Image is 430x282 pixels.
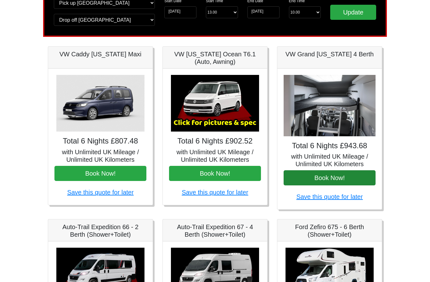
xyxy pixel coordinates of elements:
h5: with Unlimited UK Mileage / Unlimited UK Kilometers [169,148,261,163]
a: Save this quote for later [182,189,248,196]
h5: VW Caddy [US_STATE] Maxi [54,50,146,58]
h5: VW [US_STATE] Ocean T6.1 (Auto, Awning) [169,50,261,65]
h5: with Unlimited UK Mileage / Unlimited UK Kilometers [284,153,376,168]
img: VW California Ocean T6.1 (Auto, Awning) [171,75,259,132]
h4: Total 6 Nights £943.68 [284,141,376,150]
button: Book Now! [284,170,376,185]
button: Book Now! [54,166,146,181]
h5: Auto-Trail Expedition 67 - 4 Berth (Shower+Toilet) [169,223,261,238]
img: VW Grand California 4 Berth [284,75,376,136]
a: Save this quote for later [67,189,133,196]
input: Update [330,5,376,20]
input: Return Date [247,6,280,18]
img: VW Caddy California Maxi [56,75,144,132]
h5: Ford Zefiro 675 - 6 Berth (Shower+Toilet) [284,223,376,238]
h5: with Unlimited UK Mileage / Unlimited UK Kilometers [54,148,146,163]
button: Book Now! [169,166,261,181]
h4: Total 6 Nights £902.52 [169,137,261,146]
h5: Auto-Trail Expedition 66 - 2 Berth (Shower+Toilet) [54,223,146,238]
h4: Total 6 Nights £807.48 [54,137,146,146]
a: Save this quote for later [296,193,363,200]
h5: VW Grand [US_STATE] 4 Berth [284,50,376,58]
input: Start Date [164,6,196,18]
